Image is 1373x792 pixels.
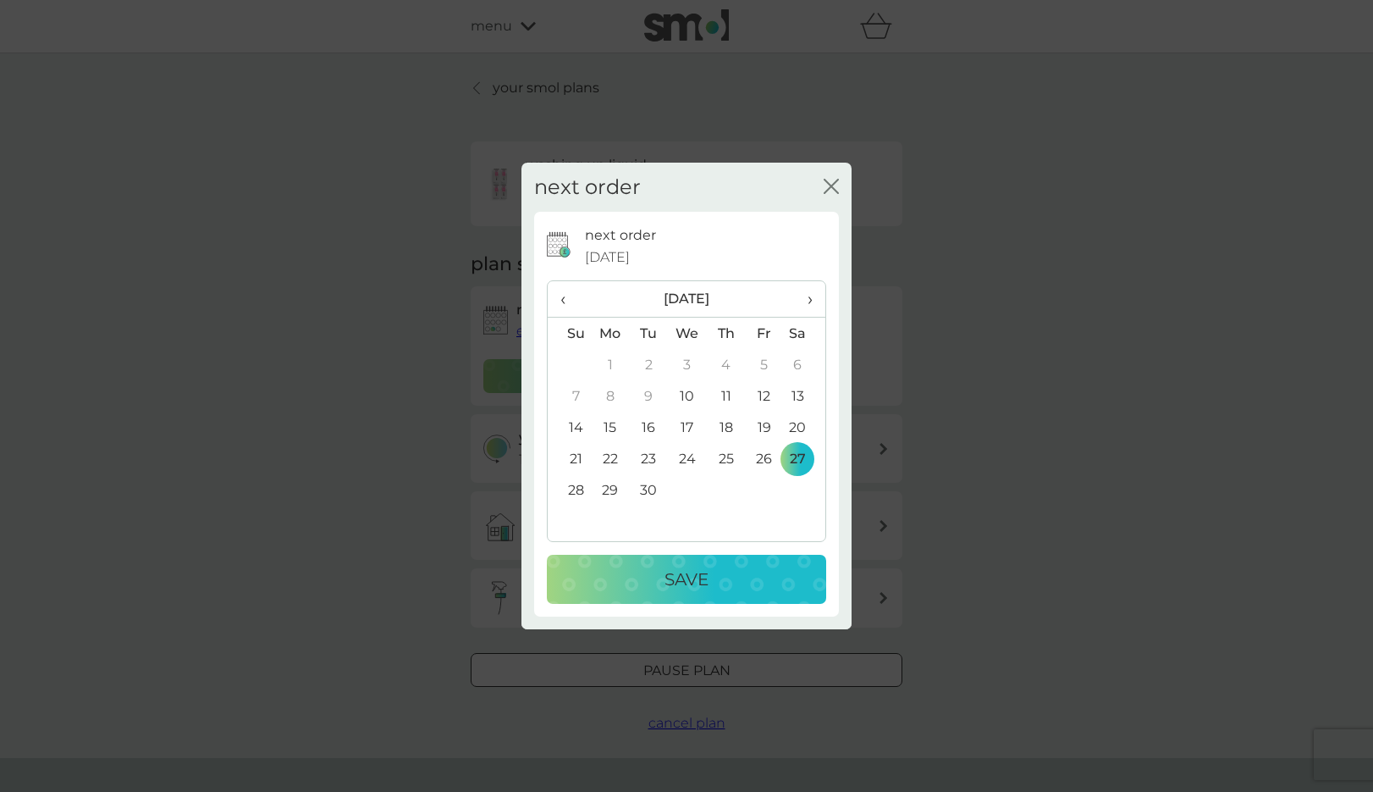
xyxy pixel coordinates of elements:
[591,281,783,318] th: [DATE]
[548,380,591,412] td: 7
[707,412,745,443] td: 18
[591,443,630,474] td: 22
[668,380,707,412] td: 10
[630,318,668,350] th: Tu
[783,412,825,443] td: 20
[745,443,783,474] td: 26
[548,474,591,506] td: 28
[585,246,630,269] span: [DATE]
[585,224,656,246] p: next order
[707,349,745,380] td: 4
[591,380,630,412] td: 8
[668,349,707,380] td: 3
[707,318,745,350] th: Th
[548,412,591,443] td: 14
[560,281,578,317] span: ‹
[630,380,668,412] td: 9
[547,555,826,604] button: Save
[745,349,783,380] td: 5
[745,412,783,443] td: 19
[783,443,825,474] td: 27
[783,318,825,350] th: Sa
[591,412,630,443] td: 15
[707,380,745,412] td: 11
[630,474,668,506] td: 30
[745,318,783,350] th: Fr
[591,474,630,506] td: 29
[548,443,591,474] td: 21
[630,349,668,380] td: 2
[591,318,630,350] th: Mo
[824,179,839,197] button: close
[745,380,783,412] td: 12
[783,380,825,412] td: 13
[664,566,709,593] p: Save
[796,281,813,317] span: ›
[668,318,707,350] th: We
[668,443,707,474] td: 24
[534,175,641,200] h2: next order
[707,443,745,474] td: 25
[668,412,707,443] td: 17
[630,412,668,443] td: 16
[630,443,668,474] td: 23
[548,318,591,350] th: Su
[783,349,825,380] td: 6
[591,349,630,380] td: 1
